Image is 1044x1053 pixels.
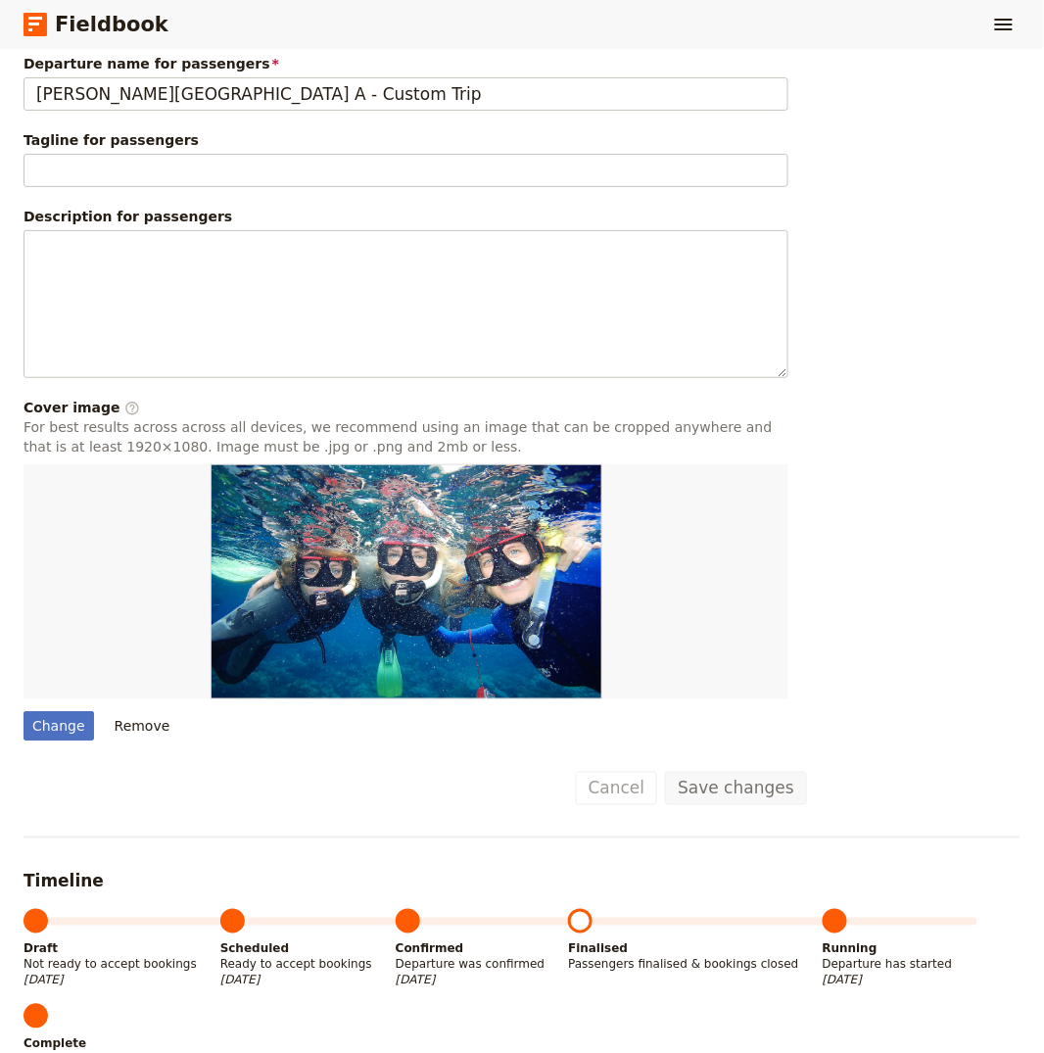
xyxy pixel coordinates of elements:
[823,973,953,988] span: [DATE]
[24,973,197,988] span: [DATE]
[24,941,197,988] span: Not ready to accept bookings
[24,207,788,226] div: Description for passengers
[24,417,788,456] p: For best results across across all devices, we recommend using an image that can be cropped anywh...
[24,870,1020,893] h2: Timeline
[823,941,953,988] span: Departure has started
[24,398,788,417] div: Cover image
[568,941,798,973] span: Passengers finalised & bookings closed
[124,401,140,416] span: ​
[665,772,807,805] button: Save changes
[24,941,197,957] strong: Draft
[211,464,602,699] img: https://d33jgr8dhgav85.cloudfront.net/638dda354696e2626e419d95/688028f822932a7084c5ef4f?Expires=1...
[24,1036,158,1052] strong: Complete
[987,8,1020,41] button: Show menu
[823,941,953,957] strong: Running
[24,77,788,111] input: Departure name for passengers
[220,941,372,957] strong: Scheduled
[576,772,658,805] button: Cancel
[220,973,372,988] span: [DATE]
[24,8,168,41] a: Fieldbook
[24,154,788,187] input: Tagline for passengers
[220,941,372,988] span: Ready to accept bookings
[396,941,545,957] strong: Confirmed
[24,711,94,741] div: Change
[24,54,788,73] span: Departure name for passengers
[568,941,798,957] strong: Finalised
[396,973,545,988] span: [DATE]
[396,941,545,988] span: Departure was confirmed
[24,130,788,150] span: Tagline for passengers
[106,711,179,741] button: Remove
